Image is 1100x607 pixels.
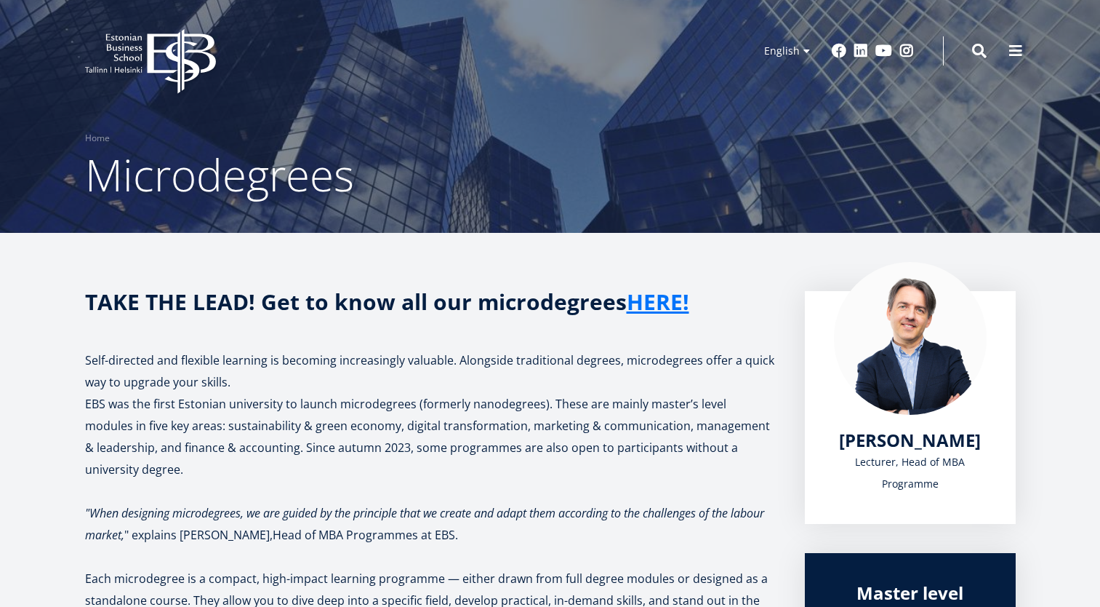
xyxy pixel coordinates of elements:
[85,131,110,146] a: Home
[834,262,987,415] img: Marko Rillo
[85,287,689,317] strong: TAKE THE LEAD! Get to know all our microdegrees
[875,44,892,58] a: Youtube
[834,451,987,495] div: Lecturer, Head of MBA Programme
[839,429,981,451] a: [PERSON_NAME]
[85,393,776,480] p: EBS was the first Estonian university to launch microdegrees (formerly nanodegrees). These are ma...
[839,428,981,452] span: [PERSON_NAME]
[627,291,689,313] a: HERE!
[85,145,354,205] span: Microdegrees
[85,505,764,543] em: "When designing microdegrees, we are guided by the principle that we create and adapt them accord...
[899,44,914,58] a: Instagram
[832,44,846,58] a: Facebook
[854,44,868,58] a: Linkedin
[85,349,776,393] p: Self-directed and flexible learning is becoming increasingly valuable. Alongside traditional degr...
